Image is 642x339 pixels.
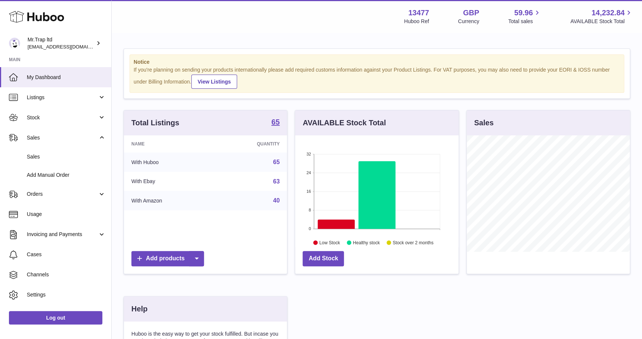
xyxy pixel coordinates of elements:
span: Cases [27,251,106,258]
strong: 13477 [408,8,429,18]
span: Invoicing and Payments [27,231,98,238]
div: Huboo Ref [404,18,429,25]
span: Channels [27,271,106,278]
strong: GBP [463,8,479,18]
span: AVAILABLE Stock Total [570,18,633,25]
text: Stock over 2 months [393,240,433,245]
text: 16 [307,189,311,194]
div: Currency [458,18,479,25]
span: Sales [27,153,106,160]
a: 59.96 Total sales [508,8,541,25]
a: 65 [271,118,280,127]
span: 14,232.84 [591,8,625,18]
div: Mr.Trap ltd [28,36,95,50]
span: Stock [27,114,98,121]
span: Add Manual Order [27,172,106,179]
th: Name [124,135,213,153]
span: Usage [27,211,106,218]
text: Healthy stock [353,240,380,245]
span: My Dashboard [27,74,106,81]
span: Sales [27,134,98,141]
strong: 65 [271,118,280,126]
div: If you're planning on sending your products internationally please add required customs informati... [134,66,620,89]
text: Low Stock [319,240,340,245]
span: Settings [27,291,106,298]
text: 8 [309,208,311,212]
th: Quantity [213,135,287,153]
a: 14,232.84 AVAILABLE Stock Total [570,8,633,25]
span: Total sales [508,18,541,25]
a: Add products [131,251,204,266]
h3: Sales [474,118,494,128]
img: office@grabacz.eu [9,38,20,49]
a: View Listings [191,75,237,89]
td: With Amazon [124,191,213,210]
strong: Notice [134,59,620,66]
a: Log out [9,311,102,324]
h3: Help [131,304,147,314]
a: 63 [273,178,280,185]
span: Orders [27,191,98,198]
text: 0 [309,226,311,231]
text: 32 [307,152,311,156]
a: Add Stock [303,251,344,266]
a: 40 [273,197,280,204]
span: Listings [27,94,98,101]
span: [EMAIL_ADDRESS][DOMAIN_NAME] [28,44,109,50]
h3: AVAILABLE Stock Total [303,118,386,128]
a: 65 [273,159,280,165]
td: With Ebay [124,172,213,191]
text: 24 [307,170,311,175]
td: With Huboo [124,153,213,172]
h3: Total Listings [131,118,179,128]
span: 59.96 [514,8,533,18]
